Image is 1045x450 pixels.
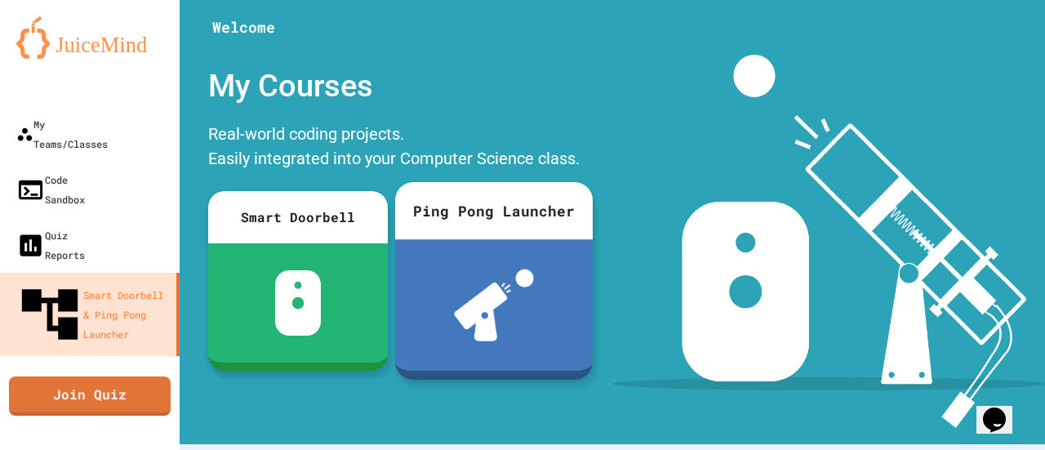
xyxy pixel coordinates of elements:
div: My Courses [200,55,592,118]
div: Smart Doorbell & Ping Pong Launcher [16,281,170,348]
iframe: chat widget [976,385,1029,434]
img: logo-orange.svg [16,16,163,59]
a: Join Quiz [9,376,171,416]
div: Smart Doorbell [208,191,388,243]
img: ppl-with-ball.png [454,270,534,341]
img: banner-image-my-projects.png [612,55,1045,428]
div: Real-world coding projects. Easily integrated into your Computer Science class. [200,118,592,179]
div: Code Sandbox [16,170,85,209]
div: Quiz Reports [16,225,85,265]
img: sdb-white.svg [275,270,322,336]
div: Ping Pong Launcher [395,182,593,239]
div: My Teams/Classes [16,114,108,154]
